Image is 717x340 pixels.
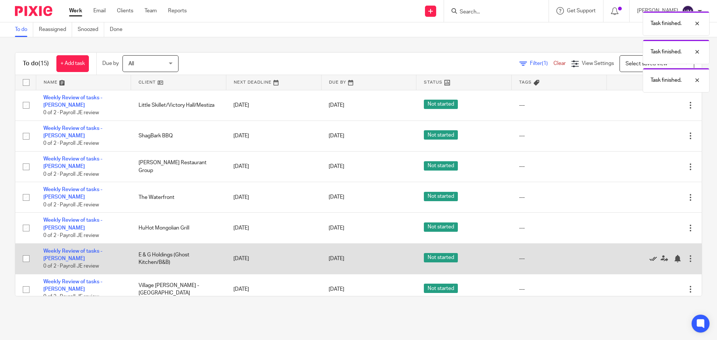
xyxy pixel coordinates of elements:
span: [DATE] [329,133,344,138]
span: 0 of 2 · Payroll JE review [43,110,99,115]
span: All [128,61,134,66]
span: Not started [424,253,458,262]
td: [DATE] [226,213,321,243]
td: Village [PERSON_NAME] - [GEOGRAPHIC_DATA] [131,274,226,305]
span: 0 of 2 · Payroll JE review [43,202,99,208]
a: Weekly Review of tasks - [PERSON_NAME] [43,218,102,230]
a: Snoozed [78,22,104,37]
a: Weekly Review of tasks - [PERSON_NAME] [43,95,102,108]
td: [DATE] [226,151,321,182]
span: [DATE] [329,225,344,231]
td: [DATE] [226,182,321,213]
a: Reports [168,7,187,15]
span: Not started [424,222,458,232]
a: + Add task [56,55,89,72]
td: HuHot Mongolian Grill [131,213,226,243]
td: E & G Holdings (Ghost Kitchen/B&B) [131,243,226,274]
td: ShagBark BBQ [131,121,226,151]
img: Pixie [15,6,52,16]
td: [PERSON_NAME] Restaurant Group [131,151,226,182]
p: Task finished. [651,77,682,84]
a: Weekly Review of tasks - [PERSON_NAME] [43,187,102,200]
span: 0 of 2 · Payroll JE review [43,263,99,269]
a: Done [110,22,128,37]
span: 0 of 2 · Payroll JE review [43,294,99,300]
div: --- [519,255,599,262]
div: --- [519,286,599,293]
div: --- [519,102,599,109]
a: Reassigned [39,22,72,37]
p: Task finished. [651,20,682,27]
p: Due by [102,60,119,67]
div: --- [519,224,599,232]
a: Weekly Review of tasks - [PERSON_NAME] [43,279,102,292]
img: svg%3E [682,5,694,17]
a: Weekly Review of tasks - [PERSON_NAME] [43,156,102,169]
td: [DATE] [226,243,321,274]
a: Weekly Review of tasks - [PERSON_NAME] [43,249,102,261]
span: 0 of 2 · Payroll JE review [43,233,99,238]
a: Weekly Review of tasks - [PERSON_NAME] [43,126,102,138]
a: Email [93,7,106,15]
span: Not started [424,284,458,293]
a: Team [145,7,157,15]
td: Little Skillet/Victory Hall/Mestiza [131,90,226,121]
span: [DATE] [329,103,344,108]
span: 0 of 2 · Payroll JE review [43,141,99,146]
span: 0 of 2 · Payroll JE review [43,172,99,177]
div: --- [519,194,599,201]
span: Not started [424,100,458,109]
td: [DATE] [226,274,321,305]
span: [DATE] [329,195,344,200]
h1: To do [23,60,49,68]
span: Not started [424,192,458,201]
span: [DATE] [329,287,344,292]
a: Clients [117,7,133,15]
td: [DATE] [226,90,321,121]
a: Mark as done [649,255,661,262]
span: (15) [38,60,49,66]
span: [DATE] [329,256,344,261]
td: [DATE] [226,121,321,151]
p: Task finished. [651,48,682,56]
span: Not started [424,161,458,171]
span: [DATE] [329,164,344,169]
div: --- [519,132,599,140]
a: To do [15,22,33,37]
span: Not started [424,130,458,140]
td: The Waterfront [131,182,226,213]
a: Work [69,7,82,15]
div: --- [519,163,599,170]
